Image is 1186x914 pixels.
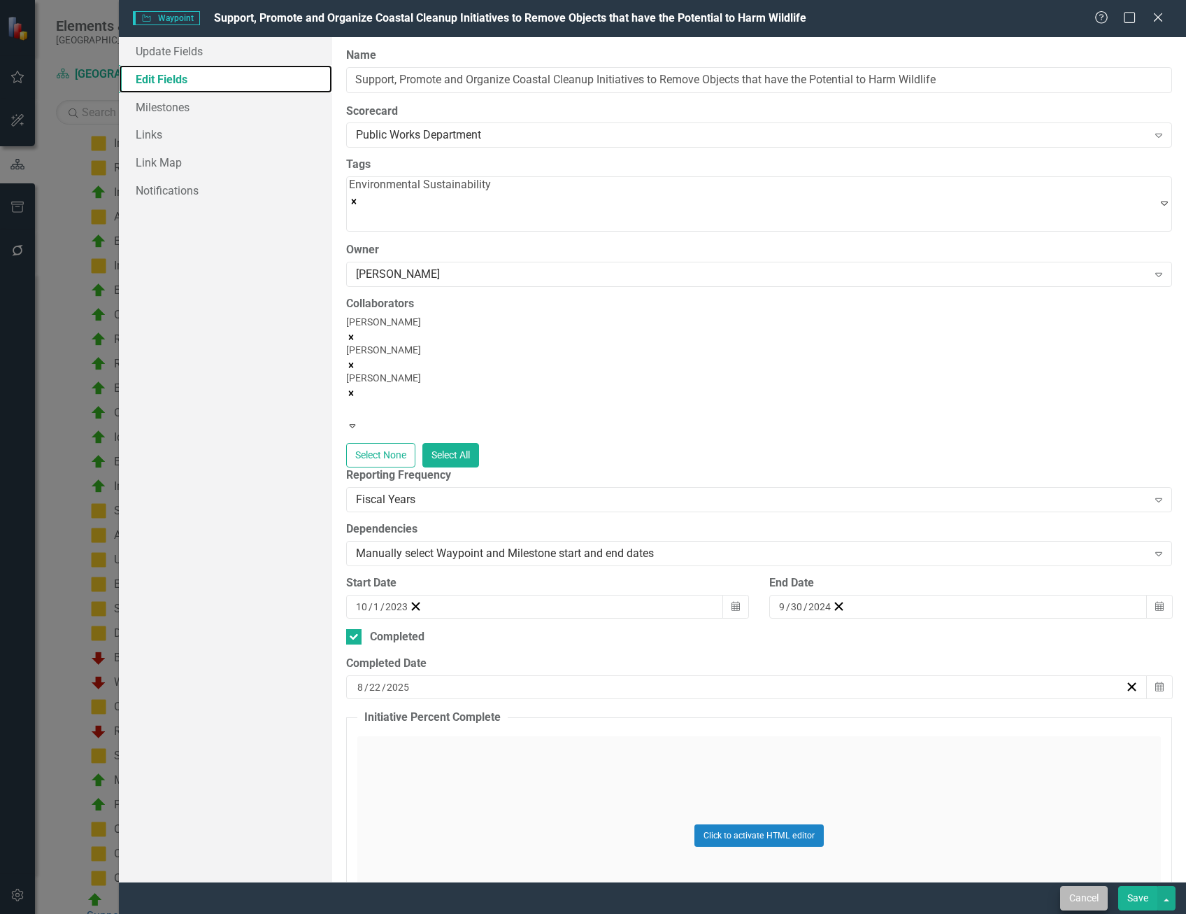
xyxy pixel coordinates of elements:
[369,600,373,613] span: /
[346,104,1172,120] label: Scorecard
[769,575,1172,591] div: End Date
[786,600,790,613] span: /
[346,67,1172,93] input: Waypoint Name
[346,157,1172,173] label: Tags
[119,65,332,93] a: Edit Fields
[346,242,1172,258] label: Owner
[1118,886,1157,911] button: Save
[119,37,332,65] a: Update Fields
[346,357,1172,371] div: Remove Alicia Pearce Smith
[346,48,1172,64] label: Name
[346,467,1172,484] label: Reporting Frequency
[346,315,1172,329] div: [PERSON_NAME]
[346,521,1172,537] label: Dependencies
[346,575,749,591] div: Start Date
[382,681,386,694] span: /
[346,296,1172,312] label: Collaborators
[356,546,1148,562] div: Manually select Waypoint and Milestone start and end dates
[356,492,1148,508] div: Fiscal Years
[370,629,424,645] div: Completed
[356,127,1148,143] div: Public Works Department
[1060,886,1108,911] button: Cancel
[346,343,1172,357] div: [PERSON_NAME]
[364,681,369,694] span: /
[346,443,415,467] button: Select None
[119,93,332,121] a: Milestones
[349,178,491,191] span: Environmental Sustainability
[346,656,1172,672] div: Completed Date
[214,11,806,24] span: Support, Promote and Organize Coastal Cleanup Initiatives to Remove Objects that have the Potenti...
[133,11,200,25] span: Waypoint
[346,329,1172,343] div: Remove Hugo Delgado
[119,176,332,204] a: Notifications
[694,824,824,847] button: Click to activate HTML editor
[380,600,385,613] span: /
[422,443,479,467] button: Select All
[357,710,508,726] legend: Initiative Percent Complete
[346,371,1172,385] div: [PERSON_NAME]
[803,600,808,613] span: /
[349,193,491,209] div: Remove [object Object]
[356,266,1148,282] div: [PERSON_NAME]
[346,385,1172,399] div: Remove Maya Robert
[119,120,332,148] a: Links
[119,148,332,176] a: Link Map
